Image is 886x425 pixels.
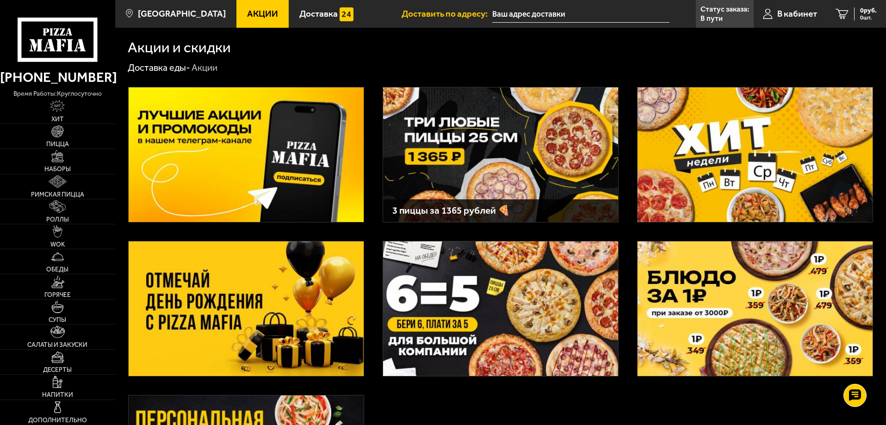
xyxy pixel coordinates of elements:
input: Ваш адрес доставки [492,6,669,23]
span: Салаты и закуски [27,342,87,348]
span: 0 шт. [860,15,877,20]
span: Супы [49,317,66,323]
h3: 3 пиццы за 1365 рублей 🍕 [392,206,609,216]
span: Доставка [299,9,338,18]
span: Хит [51,116,64,123]
div: Акции [192,62,217,74]
span: Дополнительно [28,417,87,424]
span: Десерты [43,367,72,373]
span: Римская пицца [31,191,84,198]
p: В пути [700,15,723,22]
span: Доставить по адресу: [402,9,492,18]
a: 3 пиццы за 1365 рублей 🍕 [383,87,619,222]
span: WOK [50,241,65,248]
h1: Акции и скидки [128,40,231,55]
span: Напитки [42,392,73,398]
span: [GEOGRAPHIC_DATA] [138,9,226,18]
span: Наборы [44,166,71,172]
a: Доставка еды- [128,62,190,73]
span: Горячее [44,292,71,298]
span: Пицца [46,141,69,148]
img: 15daf4d41897b9f0e9f617042186c801.svg [340,7,353,21]
span: 0 руб. [860,7,877,14]
span: Ленинградская область, Всеволожский район, Заневское городское поселение, Кудрово, Английская ули... [492,6,669,23]
span: В кабинет [777,9,817,18]
span: Акции [247,9,278,18]
span: Роллы [46,216,69,223]
span: Обеды [46,266,68,273]
p: Статус заказа: [700,6,749,13]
